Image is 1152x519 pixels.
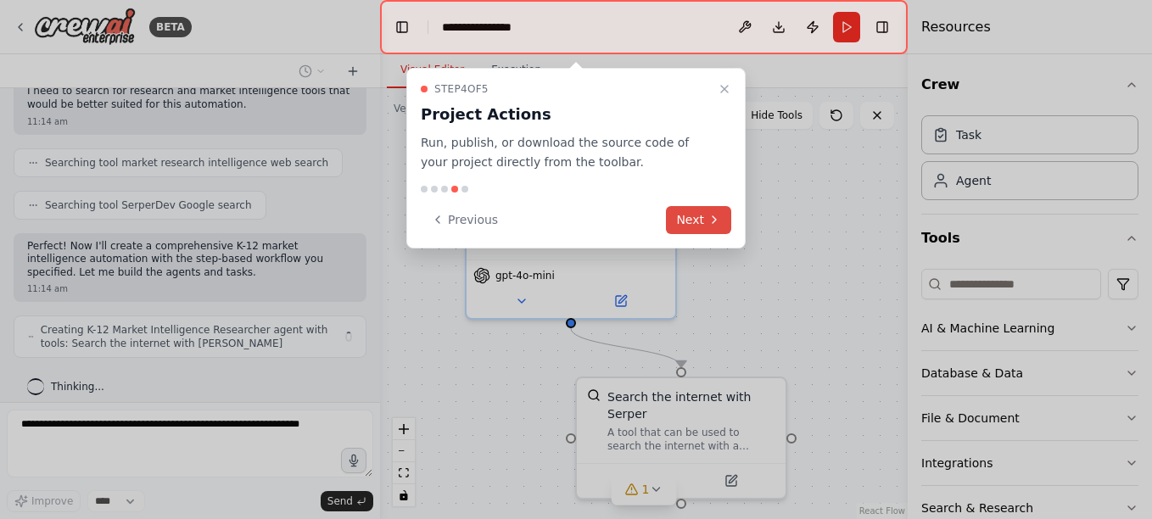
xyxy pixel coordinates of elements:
button: Next [666,206,731,234]
button: Hide left sidebar [390,15,414,39]
button: Close walkthrough [714,79,735,99]
h3: Project Actions [421,103,711,126]
span: Step 4 of 5 [434,82,489,96]
p: Run, publish, or download the source code of your project directly from the toolbar. [421,133,711,172]
button: Previous [421,206,508,234]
